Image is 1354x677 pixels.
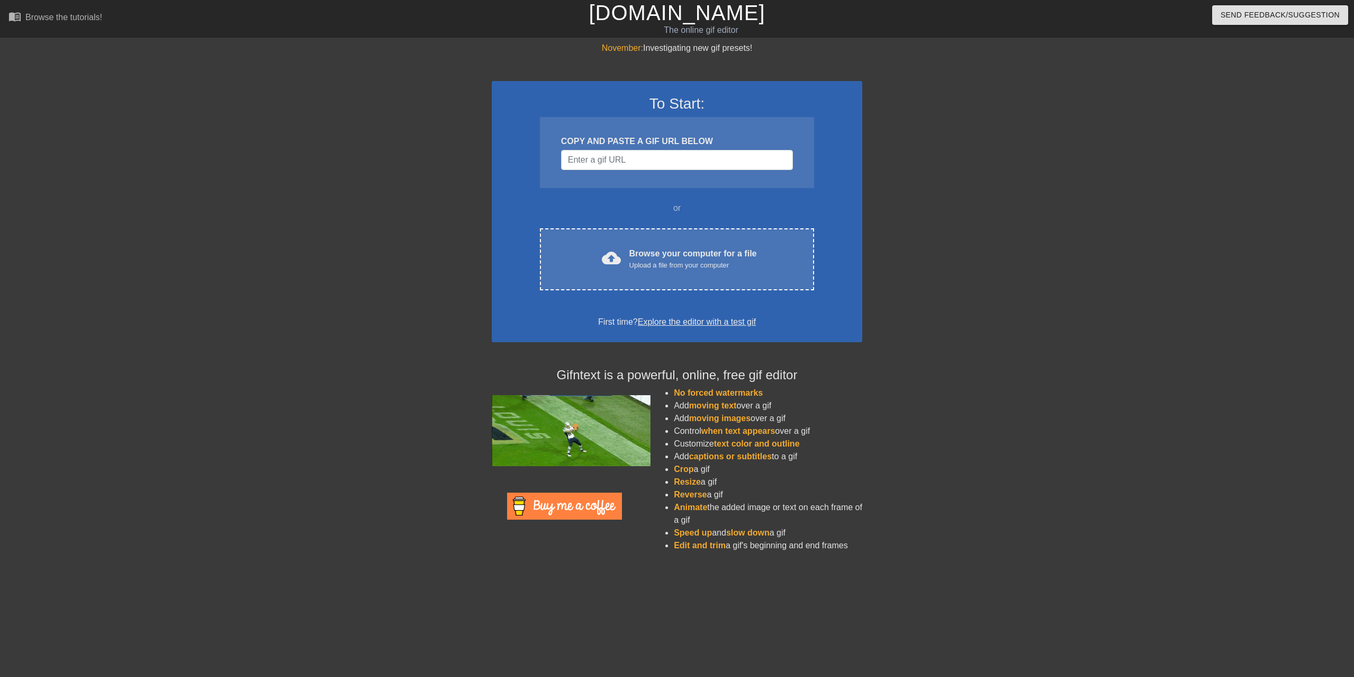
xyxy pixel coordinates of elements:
[8,10,21,23] span: menu_book
[726,528,770,537] span: slow down
[689,401,737,410] span: moving text
[492,42,862,55] div: Investigating new gif presets!
[25,13,102,22] div: Browse the tutorials!
[674,465,693,474] span: Crop
[638,317,756,326] a: Explore the editor with a test gif
[8,10,102,26] a: Browse the tutorials!
[674,488,862,501] li: a gif
[674,541,726,550] span: Edit and trim
[492,368,862,383] h4: Gifntext is a powerful, online, free gif editor
[457,24,946,37] div: The online gif editor
[589,1,765,24] a: [DOMAIN_NAME]
[701,426,775,435] span: when text appears
[689,452,772,461] span: captions or subtitles
[674,528,712,537] span: Speed up
[674,503,707,512] span: Animate
[519,202,835,215] div: or
[629,260,757,271] div: Upload a file from your computer
[674,399,862,412] li: Add over a gif
[674,477,701,486] span: Resize
[674,425,862,438] li: Control over a gif
[602,248,621,268] span: cloud_upload
[561,135,793,148] div: COPY AND PASTE A GIF URL BELOW
[674,438,862,450] li: Customize
[674,450,862,463] li: Add to a gif
[561,150,793,170] input: Username
[674,501,862,527] li: the added image or text on each frame of a gif
[506,316,848,328] div: First time?
[674,490,707,499] span: Reverse
[714,439,800,448] span: text color and outline
[674,527,862,539] li: and a gif
[1221,8,1340,22] span: Send Feedback/Suggestion
[629,247,757,271] div: Browse your computer for a file
[1212,5,1348,25] button: Send Feedback/Suggestion
[602,43,643,52] span: November:
[674,388,763,397] span: No forced watermarks
[674,412,862,425] li: Add over a gif
[689,414,751,423] span: moving images
[674,476,862,488] li: a gif
[506,95,848,113] h3: To Start:
[674,463,862,476] li: a gif
[507,493,622,520] img: Buy Me A Coffee
[674,539,862,552] li: a gif's beginning and end frames
[492,395,651,466] img: football_small.gif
